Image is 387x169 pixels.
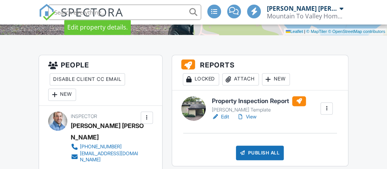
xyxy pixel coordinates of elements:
[48,5,201,20] input: Search everything...
[172,55,348,90] h3: Reports
[71,143,138,151] a: [PHONE_NUMBER]
[306,29,327,34] a: © MapTiler
[212,96,306,113] a: Property Inspection Report [PERSON_NAME] Template
[262,73,290,85] div: New
[71,113,97,119] span: Inspector
[71,151,138,163] a: [EMAIL_ADDRESS][DOMAIN_NAME]
[39,55,162,106] h3: People
[212,96,306,106] h6: Property Inspection Report
[80,144,122,150] div: [PHONE_NUMBER]
[50,73,125,85] div: Disable Client CC Email
[236,146,284,160] div: Publish All
[212,113,229,121] a: Edit
[39,4,55,21] img: The Best Home Inspection Software - Spectora
[286,29,303,34] a: Leaflet
[39,10,124,26] a: SPECTORA
[183,73,219,85] div: Locked
[237,113,257,121] a: View
[267,12,343,20] div: Mountain To Valley Home Inspections, LLC.
[212,107,306,113] div: [PERSON_NAME] Template
[328,29,385,34] a: © OpenStreetMap contributors
[48,89,76,101] div: New
[304,29,305,34] span: |
[71,120,145,143] div: [PERSON_NAME] [PERSON_NAME]
[267,5,338,12] div: [PERSON_NAME] [PERSON_NAME]
[222,73,259,85] div: Attach
[80,151,138,163] div: [EMAIL_ADDRESS][DOMAIN_NAME]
